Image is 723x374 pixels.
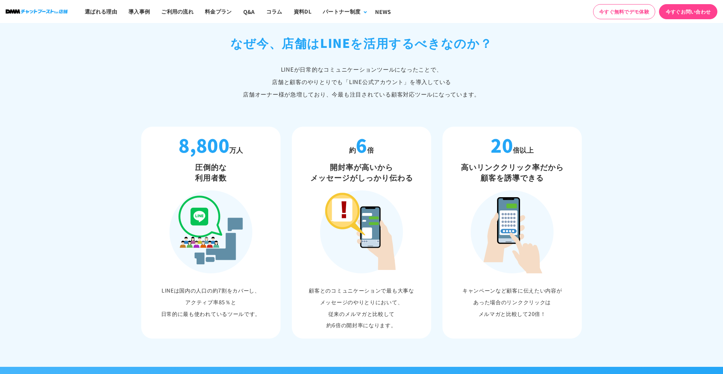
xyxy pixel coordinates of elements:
p: 顧客とのコミュニケーションで最も大事な メッセージのやりとりにおいて、 従来のメルマガと比較して 約6倍の開封率になります。 [296,285,427,331]
h3: 開封率が高いから メッセージがしっかり伝わる [296,162,427,183]
strong: 6 [356,132,367,158]
img: ロゴ [6,9,68,14]
h3: 圧倒的な 利用者数 [145,162,277,183]
a: 今すぐお問い合わせ [659,4,717,19]
p: LINEは国内の人口の約7割をカバーし、 アクティブ率85％と 日常的に最も使われているツールです。 [145,285,277,319]
strong: 8,800 [178,132,229,158]
p: 約 倍 [296,134,427,156]
p: キャンペーンなど顧客に伝えたい内容が あった場合のリンククリックは メルマガと比較して20倍！ [446,285,578,319]
strong: 20 [491,132,513,158]
h2: なぜ今、店舗は LINEを活用するべきなのか？ [141,34,582,52]
p: LINEが日常的なコミュニケーションツールになったことで、 店舗と顧客のやりとりでも「LINE公式アカウント」 を導入している 店舗オーナー様が急増しており、今最も注目されている顧客対応ツールに... [141,63,582,100]
a: 今すぐ無料でデモ体験 [593,4,655,19]
div: パートナー制度 [323,8,360,15]
p: 万人 [145,134,277,156]
h3: 高いリンククリック率だから 顧客を誘導できる [446,162,578,183]
p: 倍以上 [446,134,578,156]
